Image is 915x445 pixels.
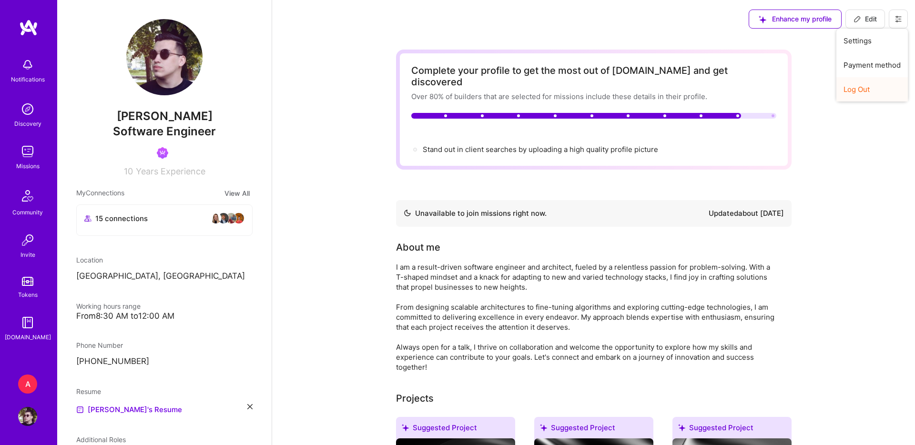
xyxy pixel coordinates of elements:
img: User Avatar [126,19,203,95]
div: Complete your profile to get the most out of [DOMAIN_NAME] and get discovered [411,65,776,88]
button: Settings [836,29,908,53]
span: [PERSON_NAME] [76,109,253,123]
img: Been on Mission [157,147,168,159]
span: Years Experience [136,166,205,176]
button: Enhance my profile [749,10,842,29]
i: icon SuggestedTeams [540,424,547,431]
button: Edit [845,10,885,29]
div: From 8:30 AM to 12:00 AM [76,311,253,321]
div: Suggested Project [534,417,653,442]
div: Updated about [DATE] [709,208,784,219]
img: bell [18,55,37,74]
div: Over 80% of builders that are selected for missions include these details in their profile. [411,91,776,101]
span: Working hours range [76,302,141,310]
span: Edit [854,14,877,24]
a: User Avatar [16,407,40,426]
div: Community [12,207,43,217]
div: Discovery [14,119,41,129]
div: Location [76,255,253,265]
img: Resume [76,406,84,414]
a: [PERSON_NAME]'s Resume [76,404,182,415]
span: Additional Roles [76,435,126,444]
span: 10 [124,166,133,176]
i: icon Close [247,404,253,409]
img: avatar [225,212,237,224]
img: teamwork [18,142,37,161]
img: User Avatar [18,407,37,426]
span: Software Engineer [113,124,216,138]
img: tokens [22,277,33,286]
button: View All [222,188,253,199]
img: guide book [18,313,37,332]
span: Phone Number [76,341,123,349]
button: 15 connectionsavataravataravataravatar [76,204,253,236]
img: discovery [18,100,37,119]
i: icon SuggestedTeams [759,16,766,23]
img: Availability [404,209,411,217]
div: Invite [20,250,35,260]
div: Suggested Project [396,417,515,442]
img: logo [19,19,38,36]
i: icon SuggestedTeams [678,424,685,431]
div: Missions [16,161,40,171]
a: A [16,374,40,394]
div: A [18,374,37,394]
div: Tokens [18,290,38,300]
img: avatar [218,212,229,224]
div: Unavailable to join missions right now. [404,208,547,219]
div: Projects [396,391,434,405]
p: [GEOGRAPHIC_DATA], [GEOGRAPHIC_DATA] [76,271,253,282]
span: Resume [76,387,101,395]
button: Log Out [836,77,908,101]
img: avatar [233,212,244,224]
div: [DOMAIN_NAME] [5,332,51,342]
div: Notifications [11,74,45,84]
i: icon Collaborator [84,215,91,222]
i: icon SuggestedTeams [402,424,409,431]
p: [PHONE_NUMBER] [76,356,253,367]
span: My Connections [76,188,124,199]
span: Enhance my profile [759,14,832,24]
div: Suggested Project [672,417,792,442]
img: Community [16,184,39,207]
div: I am a result-driven software engineer and architect, fueled by a relentless passion for problem-... [396,262,777,372]
div: About me [396,240,440,254]
div: Stand out in client searches by uploading a high quality profile picture [423,144,658,154]
button: Payment method [836,53,908,77]
img: avatar [210,212,222,224]
span: 15 connections [95,213,148,223]
img: Invite [18,231,37,250]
